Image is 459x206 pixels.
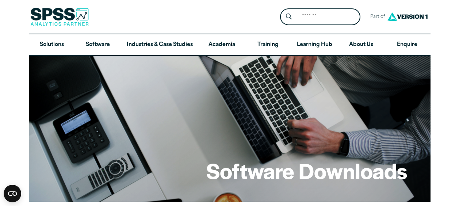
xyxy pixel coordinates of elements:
[206,156,407,185] h1: Software Downloads
[199,34,245,56] a: Academia
[121,34,199,56] a: Industries & Case Studies
[245,34,291,56] a: Training
[286,14,292,20] svg: Search magnifying glass icon
[366,12,386,22] span: Part of
[29,34,75,56] a: Solutions
[386,10,429,23] img: Version1 Logo
[4,185,21,202] button: Open CMP widget
[29,34,431,56] nav: Desktop version of site main menu
[291,34,338,56] a: Learning Hub
[384,34,430,56] a: Enquire
[282,10,295,24] button: Search magnifying glass icon
[75,34,121,56] a: Software
[338,34,384,56] a: About Us
[280,8,360,26] form: Site Header Search Form
[30,8,89,26] img: SPSS Analytics Partner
